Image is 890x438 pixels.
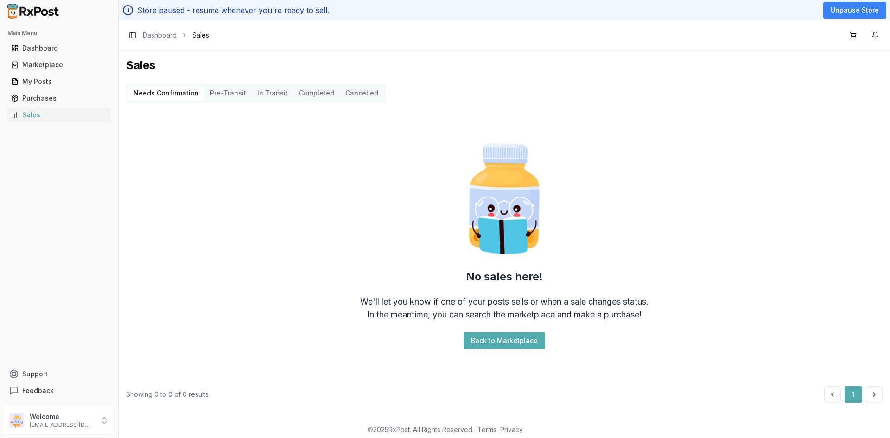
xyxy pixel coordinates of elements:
nav: breadcrumb [143,31,209,40]
button: Marketplace [4,57,114,72]
button: Sales [4,108,114,122]
div: My Posts [11,77,107,86]
p: Store paused - resume whenever you're ready to sell. [137,5,329,16]
div: We'll let you know if one of your posts sells or when a sale changes status. [360,295,648,308]
button: Cancelled [340,86,384,101]
a: Marketplace [7,57,111,73]
p: Welcome [30,412,94,421]
span: Feedback [22,386,54,395]
button: Back to Marketplace [464,332,545,349]
button: In Transit [252,86,293,101]
h1: Sales [126,58,883,73]
button: Feedback [4,382,114,399]
button: 1 [845,386,862,403]
div: Showing 0 to 0 of 0 results [126,390,209,399]
button: Pre-Transit [204,86,252,101]
a: Terms [477,425,496,433]
span: Sales [192,31,209,40]
a: Dashboard [143,31,177,40]
img: User avatar [9,413,24,428]
a: Privacy [500,425,523,433]
button: Unpause Store [823,2,886,19]
div: Sales [11,110,107,120]
div: Purchases [11,94,107,103]
img: Smart Pill Bottle [445,140,564,258]
div: In the meantime, you can search the marketplace and make a purchase! [367,308,642,321]
a: Dashboard [7,40,111,57]
button: Dashboard [4,41,114,56]
h2: No sales here! [466,269,543,284]
a: Sales [7,107,111,123]
button: Purchases [4,91,114,106]
p: [EMAIL_ADDRESS][DOMAIN_NAME] [30,421,94,429]
button: Completed [293,86,340,101]
button: Support [4,366,114,382]
button: My Posts [4,74,114,89]
a: My Posts [7,73,111,90]
div: Marketplace [11,60,107,70]
button: Needs Confirmation [128,86,204,101]
a: Purchases [7,90,111,107]
h2: Main Menu [7,30,111,37]
div: Dashboard [11,44,107,53]
img: RxPost Logo [4,4,63,19]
